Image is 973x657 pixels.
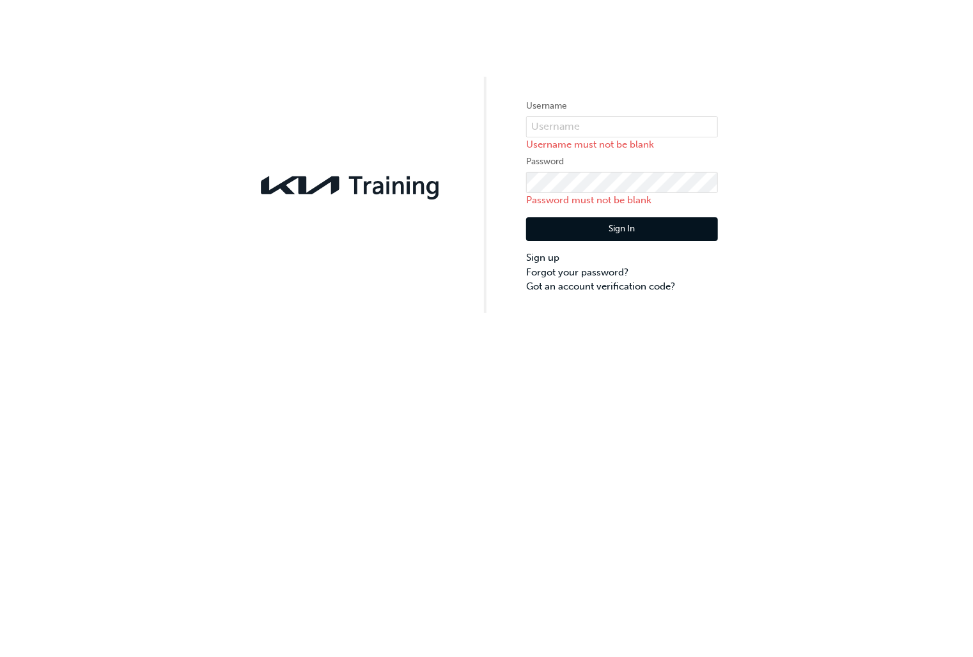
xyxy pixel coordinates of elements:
[526,137,718,152] p: Username must not be blank
[526,251,718,265] a: Sign up
[526,265,718,280] a: Forgot your password?
[526,116,718,138] input: Username
[526,98,718,114] label: Username
[255,168,447,203] img: kia-training
[526,217,718,242] button: Sign In
[526,154,718,169] label: Password
[526,193,718,208] p: Password must not be blank
[526,279,718,294] a: Got an account verification code?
